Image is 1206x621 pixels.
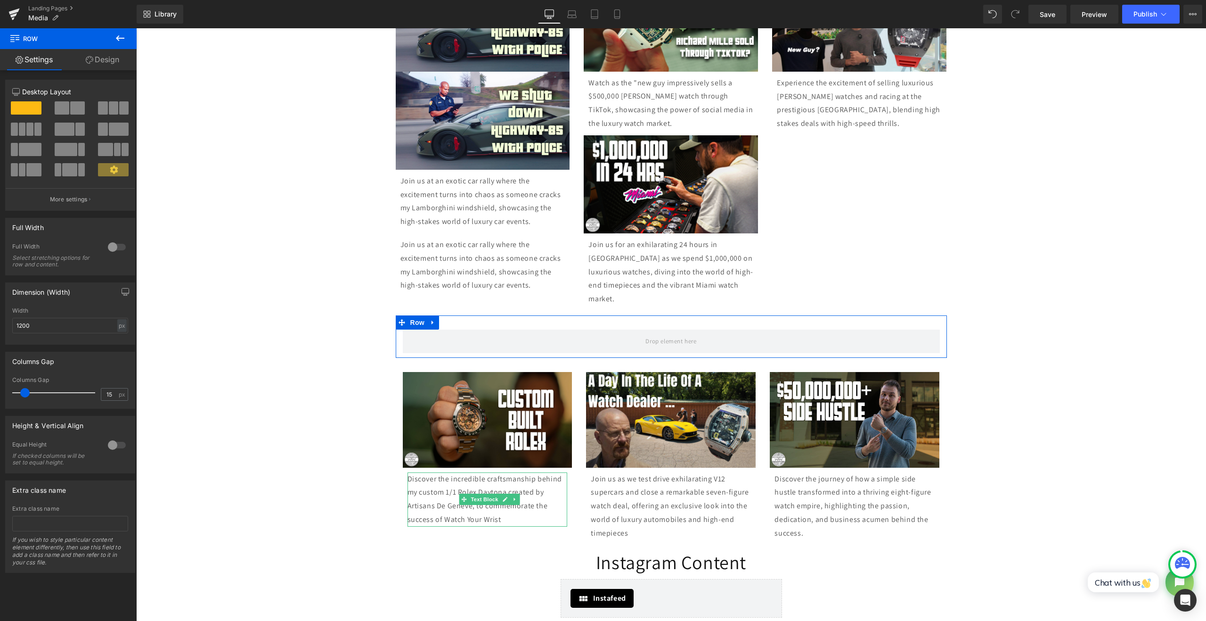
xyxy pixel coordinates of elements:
span: Instafeed [457,564,490,576]
button: More settings [6,188,135,210]
div: Open Intercom Messenger [1174,589,1197,612]
div: Columns Gap [12,352,54,365]
img: Video [260,43,434,141]
a: Landing Pages [28,5,137,12]
a: Expand / Collapse [291,287,303,301]
div: If checked columns will be set to equal height. [12,453,97,466]
img: Video [634,344,803,439]
div: Height & Vertical Align [12,416,83,430]
p: More settings [50,195,88,204]
a: New Library [137,5,183,24]
button: Redo [1006,5,1025,24]
span: Row [9,28,104,49]
p: Discover the journey of how a simple side hustle transformed into a thriving eight-figure watch e... [638,444,799,512]
button: Undo [983,5,1002,24]
span: Row [272,287,291,301]
div: px [117,319,127,332]
h1: Instagram Content [260,522,811,546]
p: Experience the excitement of selling luxurious [PERSON_NAME] watches and racing at the prestigiou... [641,48,806,102]
a: Tablet [583,5,606,24]
div: Width [12,307,128,314]
button: Publish [1122,5,1180,24]
iframe: Tidio Chat [941,532,1066,576]
div: Columns Gap [12,377,128,383]
button: More [1183,5,1202,24]
a: Laptop [561,5,583,24]
p: Join us at an exotic car rally where the excitement turns into chaos as someone cracks my Lamborg... [264,210,429,264]
p: Join us at an exotic car rally where the excitement turns into chaos as someone cracks my Lamborg... [264,146,429,200]
img: Video [450,344,619,439]
p: Join us for an exhilarating 24 hours in [GEOGRAPHIC_DATA] as we spend $1,000,000 on luxurious wat... [452,210,617,278]
span: px [119,391,127,397]
img: Video [267,344,436,439]
div: Full Width [12,243,98,253]
a: Desktop [538,5,561,24]
span: Publish [1133,10,1157,18]
a: Mobile [606,5,628,24]
a: Design [68,49,137,70]
a: Preview [1070,5,1118,24]
div: Dimension (Width) [12,283,70,296]
p: Join us as we test drive exhilarating V12 supercars and close a remarkable seven-figure watch dea... [455,444,615,512]
div: If you wish to style particular content element differently, then use this field to add a class n... [12,536,128,572]
span: Library [155,10,177,18]
input: auto [12,318,128,333]
div: Select stretching options for row and content. [12,255,97,268]
span: Preview [1082,9,1107,19]
span: Media [28,14,48,22]
span: Save [1040,9,1055,19]
span: Text Block [333,465,364,477]
p: Desktop Layout [12,87,128,97]
a: Expand / Collapse [374,465,384,477]
div: Equal Height [12,441,98,451]
img: Video [448,107,622,205]
div: Extra class name [12,505,128,512]
div: Extra class name [12,481,66,494]
p: Watch as the "new guy impressively sells a $500,000 [PERSON_NAME] watch through TikTok, showcasin... [452,48,617,102]
div: Full Width [12,218,44,232]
